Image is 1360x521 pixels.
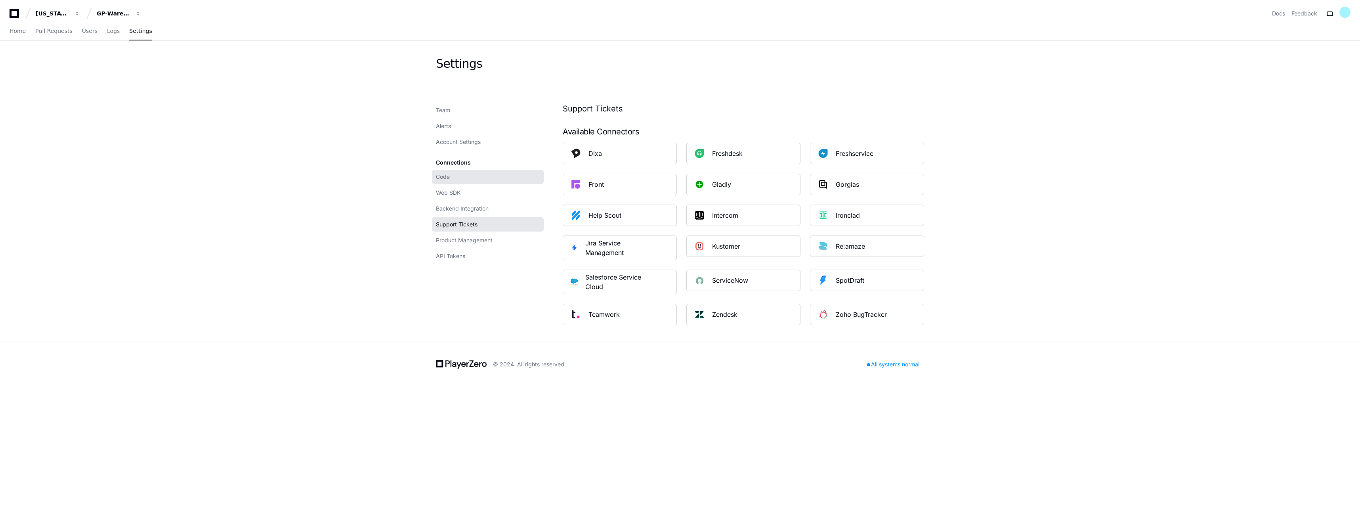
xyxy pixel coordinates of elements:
div: GP-WarehouseControlCenterWCC) [97,10,131,17]
span: Pull Requests [35,29,72,33]
img: Teamwork_Square_Logo.png [568,306,584,322]
div: Freshservice [836,149,873,158]
span: Account Settings [436,138,481,146]
img: Intercom_Square_Logo_V9D2LCb.png [691,207,707,223]
div: Jira Service Management [585,238,646,257]
a: Account Settings [432,135,544,149]
div: Gladly [712,180,731,189]
a: Docs [1272,10,1285,17]
img: Platformfreshservice_square.png [815,146,831,161]
img: ZohoBugTracker_square.png [815,306,831,322]
div: Front [588,180,604,189]
button: GP-WarehouseControlCenterWCC) [94,6,144,21]
div: Freshdesk [712,149,743,158]
div: SpotDraft [836,276,864,285]
a: Web SDK [432,186,544,200]
span: Support Tickets [436,220,478,228]
div: [US_STATE] Pacific [36,10,70,17]
div: Zoho BugTracker [836,310,887,319]
span: Settings [129,29,152,33]
div: ServiceNow [712,276,748,285]
img: Platformspotdraft_square.png [815,272,831,288]
img: IronClad_Square.png [815,207,831,223]
span: Home [10,29,26,33]
img: PlatformGladly.png [691,176,707,192]
div: Help Scout [588,211,621,220]
span: Users [82,29,97,33]
a: Alerts [432,119,544,133]
div: Re:amaze [836,241,865,251]
div: Available Connectors [563,127,924,136]
span: API Tokens [436,252,465,260]
a: Home [10,22,26,40]
a: Pull Requests [35,22,72,40]
a: Support Tickets [432,217,544,232]
a: API Tokens [432,249,544,263]
div: Zendesk [712,310,737,319]
div: Kustomer [712,241,740,251]
a: Team [432,103,544,117]
img: Kustomer_Square_Logo.jpeg [691,238,707,254]
img: PlatformGorgias_square.png [815,176,831,192]
a: Backend Integration [432,201,544,216]
img: Jira_Service_Management.jpg [568,241,581,254]
img: PlatformDixa_square.png [568,146,584,161]
a: Logs [107,22,120,40]
span: Backend Integration [436,205,489,213]
button: [US_STATE] Pacific [32,6,83,21]
div: Settings [436,57,482,71]
span: Web SDK [436,189,460,197]
button: Feedback [1291,10,1317,17]
img: PlatformFront_square.png [568,176,584,192]
h1: Support Tickets [563,103,924,114]
a: Product Management [432,233,544,247]
img: PlatformZendesk_9qMuXiF.png [691,306,707,322]
div: Salesforce Service Cloud [585,272,646,291]
span: Logs [107,29,120,33]
div: Gorgias [836,180,859,189]
span: Code [436,173,450,181]
div: Ironclad [836,211,860,220]
img: Salesforce_service_cloud.png [568,276,581,288]
div: Dixa [588,149,602,158]
img: Platformre_amaze_square.png [815,238,831,254]
div: All systems normal [862,359,924,370]
div: © 2024. All rights reserved. [493,360,566,368]
img: Freshdesk_Square_Logo.jpeg [691,146,707,161]
a: Code [432,170,544,184]
span: Team [436,106,450,114]
span: Alerts [436,122,451,130]
img: ServiceNow_Square_Logo.png [691,272,707,288]
a: Users [82,22,97,40]
a: Settings [129,22,152,40]
div: Intercom [712,211,738,220]
img: PlatformHelpscout_square.png [568,207,584,223]
span: Product Management [436,236,493,244]
div: Teamwork [588,310,620,319]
